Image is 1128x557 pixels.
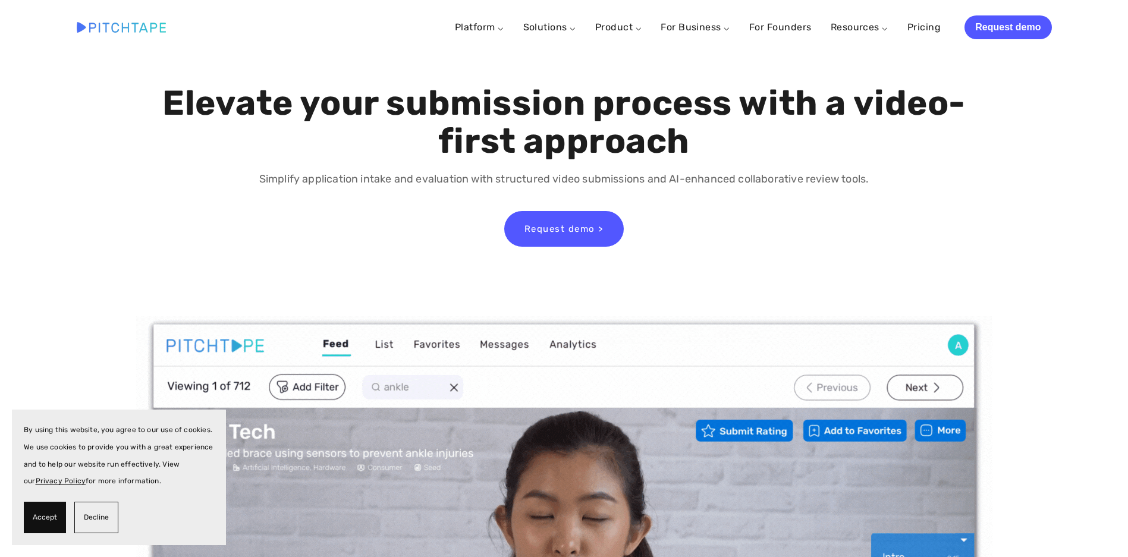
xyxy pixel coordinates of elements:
[24,421,214,490] p: By using this website, you agree to our use of cookies. We use cookies to provide you with a grea...
[964,15,1051,39] a: Request demo
[523,21,576,33] a: Solutions ⌵
[24,502,66,533] button: Accept
[159,84,969,161] h1: Elevate your submission process with a video-first approach
[455,21,504,33] a: Platform ⌵
[749,17,812,38] a: For Founders
[595,21,642,33] a: Product ⌵
[12,410,226,545] section: Cookie banner
[84,509,109,526] span: Decline
[907,17,941,38] a: Pricing
[33,509,57,526] span: Accept
[159,171,969,188] p: Simplify application intake and evaluation with structured video submissions and AI-enhanced coll...
[504,211,624,247] a: Request demo >
[36,477,86,485] a: Privacy Policy
[1069,500,1128,557] iframe: Chat Widget
[77,22,166,32] img: Pitchtape | Video Submission Management Software
[74,502,118,533] button: Decline
[831,21,888,33] a: Resources ⌵
[661,21,730,33] a: For Business ⌵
